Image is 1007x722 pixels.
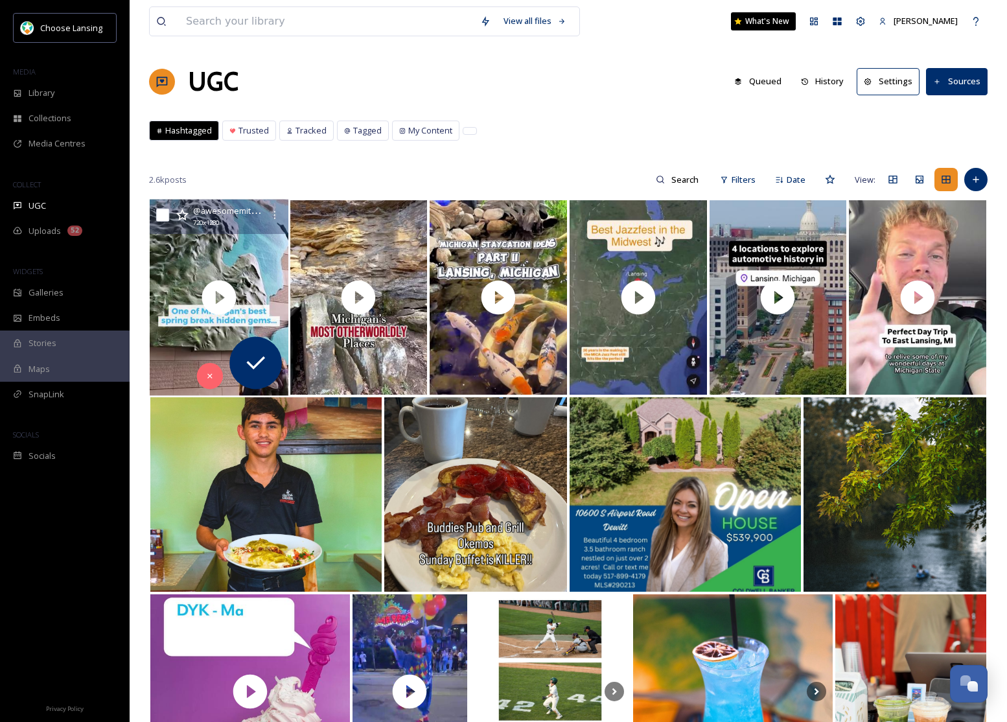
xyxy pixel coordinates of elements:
a: Settings [857,68,926,95]
a: What's New [731,12,796,30]
span: Galleries [29,286,64,299]
img: logo.jpeg [21,21,34,34]
button: History [794,69,851,94]
a: UGC [188,62,238,101]
span: Choose Lansing [40,22,102,34]
span: View: [855,174,875,186]
a: Privacy Policy [46,700,84,716]
span: UGC [29,200,46,212]
img: thumbnail [290,200,428,395]
span: Tracked [295,124,327,137]
span: Embeds [29,312,60,324]
a: Queued [728,69,794,94]
img: thumbnail [430,200,567,395]
button: Open Chat [950,665,988,703]
img: thumbnail [710,200,847,395]
img: Serving up smiles and flavor at Fiesta Charra East Lansing 🌯😋 Your next favorite meal is ready! #... [150,397,382,592]
img: buddiespubandgrillofokemos #sundaybrunch #eatlocal #eatlocalokemos #lansingfoodies [384,397,567,592]
span: [PERSON_NAME] [894,15,958,27]
span: WIDGETS [13,266,43,276]
button: Settings [857,68,920,95]
span: Privacy Policy [46,705,84,713]
img: 🏡 10600 S Airport Road, DeWitt MI 48820 🗓 OPEN HOUSE TODAY, August 24th from 3-4pm 🛌 4 Bedrooms 🚿... [570,397,801,592]
span: My Content [408,124,452,137]
span: SOCIALS [13,430,39,439]
a: History [794,69,857,94]
img: just another page in the journal 📝 - - - #RedCedarRiver #MSU #SpartansWill #MichiganStateUniversi... [804,397,986,592]
span: Maps [29,363,50,375]
img: thumbnail [570,200,707,395]
span: Date [787,174,805,186]
span: @ awesomemitten [193,204,264,216]
span: Stories [29,337,56,349]
span: Uploads [29,225,61,237]
button: Sources [926,68,988,95]
span: 2.6k posts [149,174,187,186]
div: 52 [67,226,82,236]
span: 720 x 1280 [193,218,219,228]
span: Library [29,87,54,99]
span: SnapLink [29,388,64,401]
input: Search [665,167,707,192]
span: Filters [732,174,756,186]
span: MEDIA [13,67,36,76]
span: Tagged [353,124,382,137]
span: COLLECT [13,180,41,189]
input: Search your library [179,7,474,36]
img: thumbnail [150,200,288,396]
span: Socials [29,450,56,462]
a: View all files [497,8,573,34]
button: Queued [728,69,788,94]
span: Trusted [238,124,269,137]
a: [PERSON_NAME] [872,8,964,34]
span: Collections [29,112,71,124]
span: Media Centres [29,137,86,150]
img: thumbnail [849,200,986,395]
span: Hashtagged [165,124,212,137]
